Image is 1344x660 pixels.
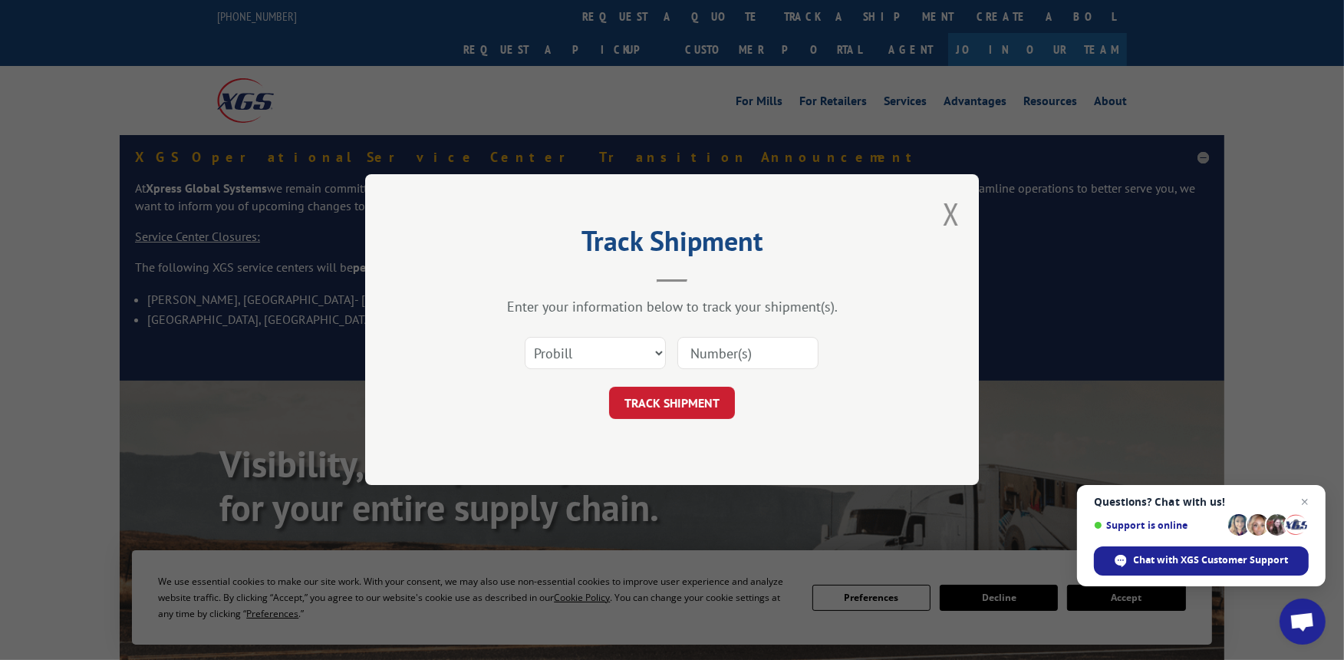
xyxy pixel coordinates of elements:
input: Number(s) [677,338,819,370]
h2: Track Shipment [442,230,902,259]
a: Open chat [1280,599,1326,645]
span: Questions? Chat with us! [1094,496,1309,508]
button: TRACK SHIPMENT [609,388,735,420]
span: Support is online [1094,520,1223,531]
button: Close modal [943,193,960,234]
div: Enter your information below to track your shipment(s). [442,299,902,316]
span: Chat with XGS Customer Support [1094,546,1309,576]
span: Chat with XGS Customer Support [1134,553,1289,567]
